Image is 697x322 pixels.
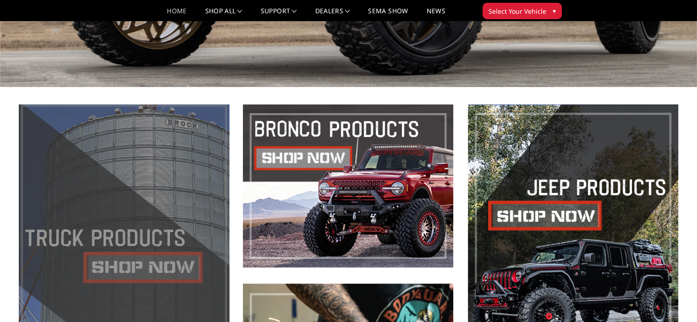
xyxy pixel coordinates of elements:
a: Home [167,8,187,21]
a: Support [261,8,297,21]
iframe: Chat Widget [651,278,697,322]
a: Dealers [315,8,350,21]
button: Select Your Vehicle [483,3,562,19]
span: Select Your Vehicle [488,6,546,16]
a: News [426,8,445,21]
a: shop all [205,8,242,21]
a: SEMA Show [368,8,408,21]
span: ▾ [553,6,556,16]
